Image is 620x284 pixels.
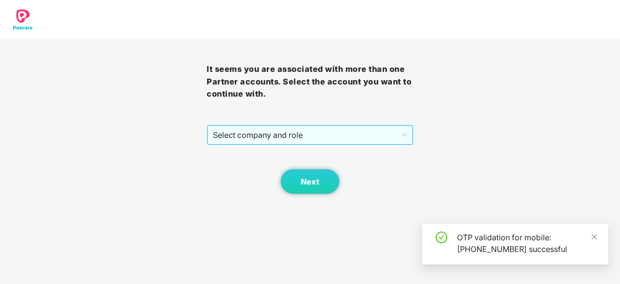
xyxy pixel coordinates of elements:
button: Next [281,169,339,194]
span: check-circle [436,232,447,243]
div: OTP validation for mobile: [PHONE_NUMBER] successful [457,232,597,255]
span: close [591,234,598,240]
h3: It seems you are associated with more than one Partner accounts. Select the account you want to c... [207,63,413,100]
span: Select company and role [213,126,407,144]
span: Next [301,177,319,186]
